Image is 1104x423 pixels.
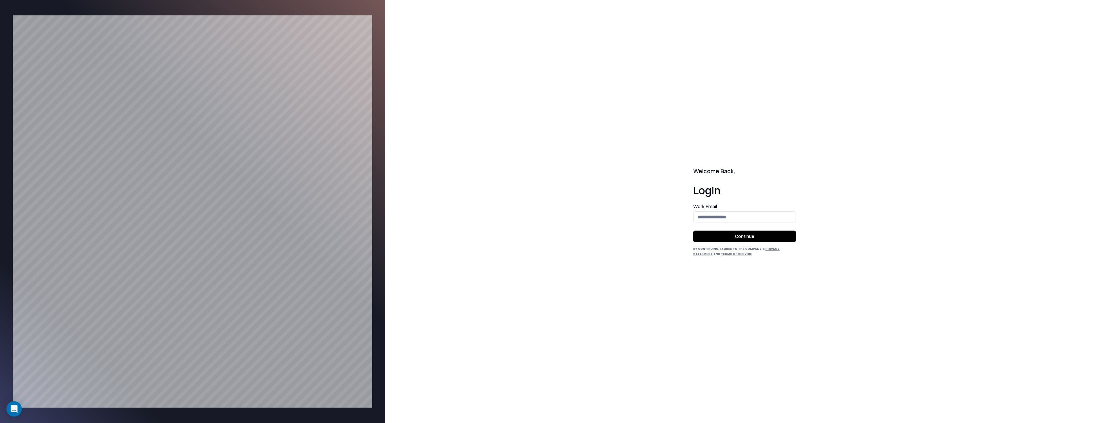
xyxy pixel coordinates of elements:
a: Terms of Service [721,252,752,256]
div: Open Intercom Messenger [6,401,22,417]
div: By continuing, I agree to the Company's and [693,246,796,256]
label: Work Email [693,204,796,209]
a: Privacy Statement [693,247,780,256]
h1: Login [693,183,796,196]
h2: Welcome Back, [693,167,796,176]
button: Continue [693,231,796,242]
